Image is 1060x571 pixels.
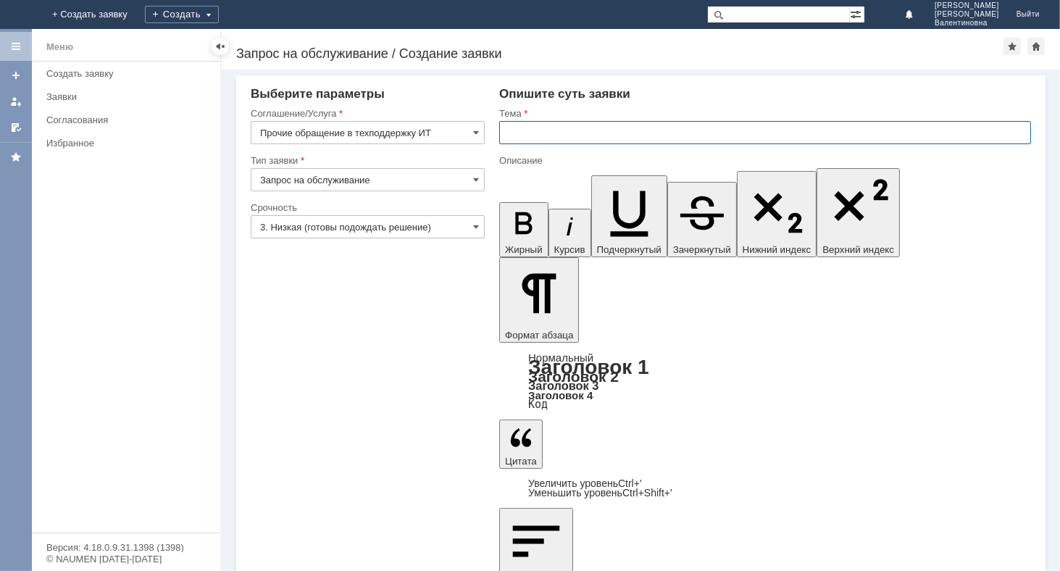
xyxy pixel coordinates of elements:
[46,68,212,79] div: Создать заявку
[499,353,1031,409] div: Формат абзаца
[528,389,593,401] a: Заголовок 4
[46,543,206,552] div: Версия: 4.18.0.9.31.1398 (1398)
[251,87,385,101] span: Выберите параметры
[528,398,548,411] a: Код
[528,478,642,489] a: Increase
[212,38,229,55] div: Скрыть меню
[4,116,28,139] a: Мои согласования
[1003,38,1021,55] div: Добавить в избранное
[145,6,219,23] div: Создать
[46,554,206,564] div: © NAUMEN [DATE]-[DATE]
[935,1,999,10] span: [PERSON_NAME]
[673,244,731,255] span: Зачеркнутый
[41,86,217,108] a: Заявки
[236,46,1003,61] div: Запрос на обслуживание / Создание заявки
[622,487,672,499] span: Ctrl+Shift+'
[528,379,598,392] a: Заголовок 3
[817,168,900,257] button: Верхний индекс
[46,91,212,102] div: Заявки
[528,356,649,378] a: Заголовок 1
[499,257,579,343] button: Формат абзаца
[935,10,999,19] span: [PERSON_NAME]
[251,109,482,118] div: Соглашение/Услуга
[935,19,999,28] span: Валентиновна
[41,62,217,85] a: Создать заявку
[499,202,548,257] button: Жирный
[4,64,28,87] a: Создать заявку
[667,182,737,257] button: Зачеркнутый
[1027,38,1045,55] div: Сделать домашней страницей
[46,114,212,125] div: Согласования
[548,209,591,257] button: Курсив
[46,138,196,149] div: Избранное
[4,90,28,113] a: Мои заявки
[505,456,537,467] span: Цитата
[554,244,585,255] span: Курсив
[41,109,217,131] a: Согласования
[505,330,573,341] span: Формат абзаца
[499,87,630,101] span: Опишите суть заявки
[850,7,864,20] span: Расширенный поиск
[737,171,817,257] button: Нижний индекс
[499,479,1031,498] div: Цитата
[499,109,1028,118] div: Тема
[251,203,482,212] div: Срочность
[499,420,543,469] button: Цитата
[528,368,619,385] a: Заголовок 2
[597,244,662,255] span: Подчеркнутый
[822,244,894,255] span: Верхний индекс
[505,244,543,255] span: Жирный
[251,156,482,165] div: Тип заявки
[528,351,593,364] a: Нормальный
[591,175,667,257] button: Подчеркнутый
[618,478,642,489] span: Ctrl+'
[528,487,672,499] a: Decrease
[499,156,1028,165] div: Описание
[743,244,811,255] span: Нижний индекс
[46,38,73,56] div: Меню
